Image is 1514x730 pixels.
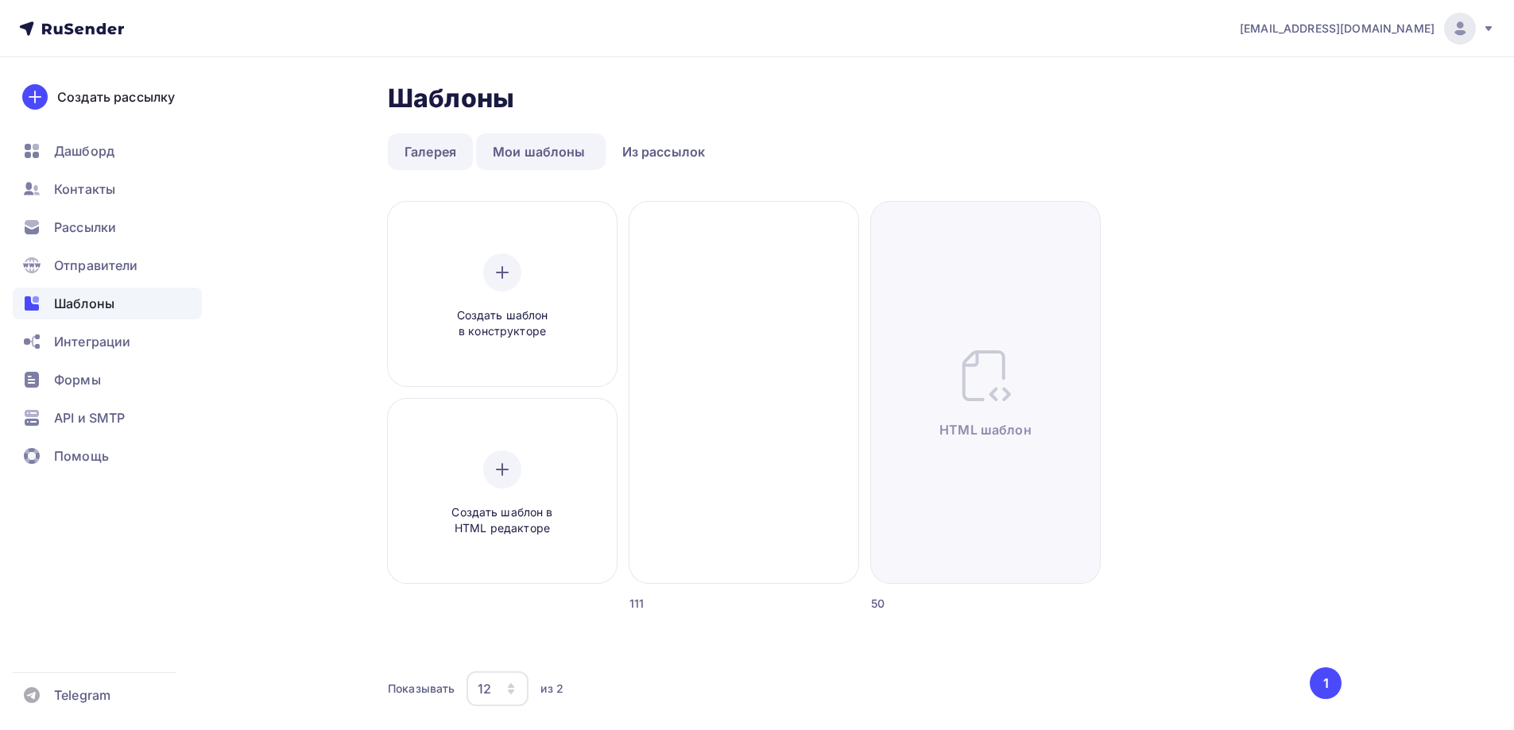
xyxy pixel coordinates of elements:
[1307,667,1342,699] ul: Pagination
[476,133,602,170] a: Мои шаблоны
[13,173,202,205] a: Контакты
[54,180,115,199] span: Контакты
[13,364,202,396] a: Формы
[388,133,473,170] a: Галерея
[13,211,202,243] a: Рассылки
[427,504,578,537] span: Создать шаблон в HTML редакторе
[540,681,563,697] div: из 2
[13,288,202,319] a: Шаблоны
[388,681,455,697] div: Показывать
[54,332,130,351] span: Интеграции
[54,294,114,313] span: Шаблоны
[871,596,1043,612] div: 50
[54,686,110,705] span: Telegram
[388,83,514,114] h2: Шаблоны
[54,218,116,237] span: Рассылки
[1240,21,1435,37] span: [EMAIL_ADDRESS][DOMAIN_NAME]
[54,141,114,160] span: Дашборд
[478,679,491,698] div: 12
[13,135,202,167] a: Дашборд
[1240,13,1495,44] a: [EMAIL_ADDRESS][DOMAIN_NAME]
[54,408,125,427] span: API и SMTP
[54,446,109,465] span: Помощь
[57,87,175,106] div: Создать рассылку
[427,307,578,340] span: Создать шаблон в конструкторе
[54,256,138,275] span: Отправители
[629,596,801,612] div: 111
[54,370,101,389] span: Формы
[1310,667,1342,699] button: Go to page 1
[606,133,722,170] a: Из рассылок
[466,670,529,707] button: 12
[13,249,202,281] a: Отправители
